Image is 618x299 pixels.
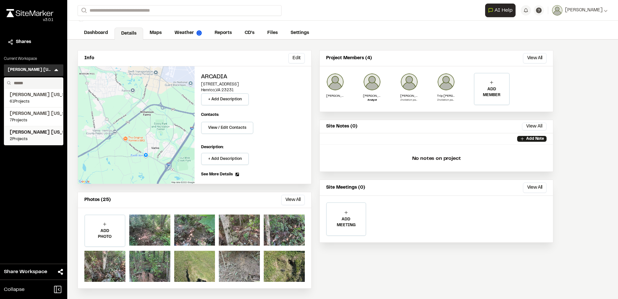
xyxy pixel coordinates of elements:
img: rebrand.png [6,9,53,17]
div: Open AI Assistant [485,4,518,17]
p: Photos (25) [84,196,111,204]
a: Shares [8,39,59,46]
p: Project Members (4) [326,55,372,62]
p: Site Meetings (0) [326,184,365,191]
a: Dashboard [78,27,114,39]
button: [PERSON_NAME] [552,5,608,16]
span: 2 Projects [10,136,58,142]
p: [STREET_ADDRESS] [201,82,305,87]
a: Reports [208,27,238,39]
span: [PERSON_NAME] [US_STATE] [10,92,58,99]
span: [PERSON_NAME] [US_STATE] [10,129,58,136]
a: Weather [168,27,208,39]
img: precipai.png [197,30,202,36]
a: [PERSON_NAME] [US_STATE]2Projects [10,129,58,142]
button: + Add Description [201,153,249,165]
p: Contacts: [201,112,219,118]
span: [PERSON_NAME] [565,7,602,14]
a: Settings [284,27,315,39]
img: Sean Dougherty, P.E. [326,73,344,91]
p: ADD MEETING [327,216,366,228]
button: View All [523,53,547,63]
a: Maps [143,27,168,39]
button: View / Edit Contacts [201,122,253,134]
button: View All [523,183,547,193]
p: Info [84,55,94,62]
p: Henrico , VA 23231 [201,87,305,93]
span: Collapse [4,286,25,293]
a: [PERSON_NAME] [US_STATE]7Projects [10,110,58,123]
h3: [PERSON_NAME] [US_STATE] [8,67,53,73]
p: Invitation pending [437,98,455,102]
span: See More Details [201,172,233,177]
p: Analyst [363,98,381,102]
p: ADD PHOTO [85,228,125,240]
p: ADD MEMBER [474,86,509,98]
span: AI Help [495,6,513,14]
span: Shares [16,39,31,46]
p: [PERSON_NAME] [400,94,418,98]
span: 7 Projects [10,117,58,123]
p: Site Notes (0) [326,123,357,130]
p: No notes on project [325,148,548,169]
button: View All [522,123,547,130]
p: [PERSON_NAME], P.E. [326,94,344,98]
span: [PERSON_NAME] [US_STATE] [10,110,58,117]
a: CD's [238,27,261,39]
div: Oh geez...please don't... [6,17,53,23]
img: Trip Poston [437,73,455,91]
img: Thomas Pierce [400,73,418,91]
span: Share Workspace [4,268,47,276]
p: Add Note [526,136,544,142]
button: Edit [288,53,305,63]
p: Invitation pending [400,98,418,102]
button: View All [281,195,305,205]
img: Gavin Wright [363,73,381,91]
img: User [552,5,562,16]
h2: Arcadia [201,73,305,82]
p: Current Workspace [4,56,63,62]
button: Search [78,5,89,16]
a: Details [114,28,143,40]
button: Open AI Assistant [485,4,516,17]
span: 61 Projects [10,99,58,105]
a: [PERSON_NAME] [US_STATE]61Projects [10,92,58,105]
p: [PERSON_NAME] [363,94,381,98]
p: Description: [201,144,305,150]
button: + Add Description [201,93,249,105]
a: Files [261,27,284,39]
p: Trip [PERSON_NAME] [437,94,455,98]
